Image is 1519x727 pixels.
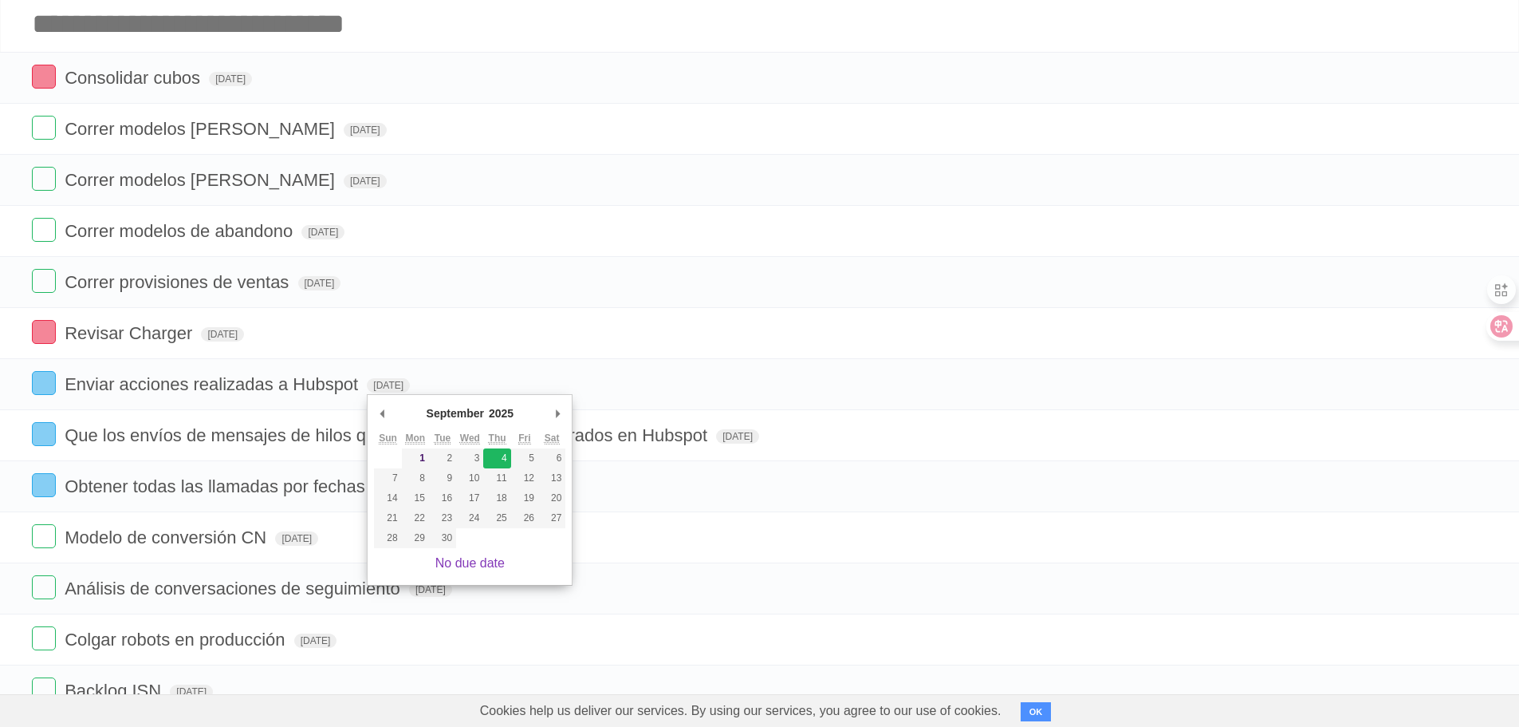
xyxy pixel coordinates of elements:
label: Done [32,575,56,599]
span: [DATE] [344,174,387,188]
label: Done [32,269,56,293]
abbr: Monday [405,433,425,444]
button: 22 [402,508,429,528]
button: 6 [538,448,565,468]
span: [DATE] [409,583,452,597]
abbr: Tuesday [435,433,451,444]
button: 21 [374,508,401,528]
span: Que los envíos de mensajes de hilos queden debidamente registrados en Hubspot [65,425,711,445]
abbr: Thursday [489,433,506,444]
span: [DATE] [201,327,244,342]
button: 14 [374,488,401,508]
button: 9 [429,468,456,488]
label: Done [32,65,56,89]
div: 2025 [486,401,516,425]
a: No due date [435,556,505,570]
span: Consolidar cubos [65,68,204,88]
button: 4 [483,448,510,468]
button: Previous Month [374,401,390,425]
button: 23 [429,508,456,528]
span: Enviar acciones realizadas a Hubspot [65,374,362,394]
button: 19 [511,488,538,508]
button: 26 [511,508,538,528]
label: Done [32,218,56,242]
span: Correr modelos de abandono [65,221,297,241]
label: Done [32,422,56,446]
label: Done [32,371,56,395]
label: Done [32,116,56,140]
div: September [424,401,486,425]
abbr: Sunday [379,433,397,444]
button: 15 [402,488,429,508]
span: Modelo de conversión CN [65,527,270,547]
button: 7 [374,468,401,488]
button: 29 [402,528,429,548]
abbr: Wednesday [460,433,480,444]
span: Correr modelos [PERSON_NAME] [65,170,339,190]
span: [DATE] [170,685,213,699]
span: Análisis de conversaciones de seguimiento [65,579,404,599]
button: 27 [538,508,565,528]
span: [DATE] [298,276,341,290]
button: 25 [483,508,510,528]
span: [DATE] [367,378,410,393]
span: Cookies help us deliver our services. By using our services, you agree to our use of cookies. [464,695,1017,727]
label: Done [32,678,56,701]
button: 3 [456,448,483,468]
button: 2 [429,448,456,468]
label: Done [32,473,56,497]
label: Done [32,320,56,344]
abbr: Saturday [545,433,560,444]
button: Next Month [549,401,565,425]
button: 1 [402,448,429,468]
span: [DATE] [209,72,252,86]
span: Revisar Charger [65,323,196,343]
button: 5 [511,448,538,468]
span: [DATE] [294,634,337,648]
span: Backlog ISN [65,681,165,701]
label: Done [32,626,56,650]
label: Done [32,524,56,548]
span: Obtener todas las llamadas por fechas de un usuario [65,476,480,496]
button: 24 [456,508,483,528]
button: 11 [483,468,510,488]
span: Correr provisiones de ventas [65,272,293,292]
button: 17 [456,488,483,508]
button: 30 [429,528,456,548]
span: [DATE] [716,429,759,444]
button: 18 [483,488,510,508]
button: 13 [538,468,565,488]
abbr: Friday [518,433,530,444]
button: 16 [429,488,456,508]
span: [DATE] [275,531,318,546]
span: [DATE] [301,225,344,239]
label: Done [32,167,56,191]
button: OK [1021,702,1052,721]
button: 28 [374,528,401,548]
button: 12 [511,468,538,488]
span: Correr modelos [PERSON_NAME] [65,119,339,139]
span: [DATE] [344,123,387,137]
span: Colgar robots en producción [65,630,289,650]
button: 20 [538,488,565,508]
button: 10 [456,468,483,488]
button: 8 [402,468,429,488]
